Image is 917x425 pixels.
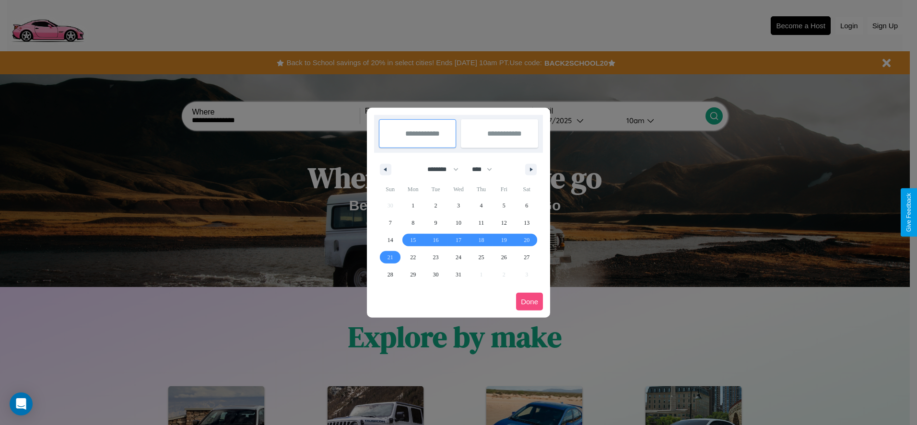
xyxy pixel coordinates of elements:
button: 12 [493,214,515,231]
span: 16 [433,231,439,249]
button: 5 [493,197,515,214]
span: 20 [524,231,529,249]
button: 31 [447,266,470,283]
span: Thu [470,182,493,197]
button: 19 [493,231,515,249]
span: 21 [388,249,393,266]
span: 5 [503,197,506,214]
span: 18 [478,231,484,249]
button: 15 [401,231,424,249]
button: 26 [493,249,515,266]
button: 27 [516,249,538,266]
span: 6 [525,197,528,214]
span: 23 [433,249,439,266]
span: 31 [456,266,461,283]
button: 11 [470,214,493,231]
span: 12 [501,214,507,231]
button: 18 [470,231,493,249]
button: 29 [401,266,424,283]
span: 29 [410,266,416,283]
span: Mon [401,182,424,197]
button: 10 [447,214,470,231]
span: 9 [435,214,437,231]
span: 2 [435,197,437,214]
button: 25 [470,249,493,266]
span: 25 [478,249,484,266]
button: 14 [379,231,401,249]
button: 30 [424,266,447,283]
button: 3 [447,197,470,214]
button: 22 [401,249,424,266]
span: 19 [501,231,507,249]
span: 17 [456,231,461,249]
span: 28 [388,266,393,283]
button: 23 [424,249,447,266]
span: Tue [424,182,447,197]
button: 6 [516,197,538,214]
button: 28 [379,266,401,283]
span: 4 [480,197,482,214]
div: Open Intercom Messenger [10,392,33,415]
span: 13 [524,214,529,231]
span: 1 [411,197,414,214]
span: 8 [411,214,414,231]
button: 9 [424,214,447,231]
button: 2 [424,197,447,214]
button: 24 [447,249,470,266]
button: 21 [379,249,401,266]
span: 27 [524,249,529,266]
span: 22 [410,249,416,266]
span: 11 [479,214,484,231]
button: 17 [447,231,470,249]
span: Sat [516,182,538,197]
button: 20 [516,231,538,249]
span: 26 [501,249,507,266]
button: 16 [424,231,447,249]
button: 13 [516,214,538,231]
button: 4 [470,197,493,214]
span: 7 [389,214,392,231]
button: 7 [379,214,401,231]
button: Done [516,293,543,310]
span: Sun [379,182,401,197]
span: 3 [457,197,460,214]
button: 1 [401,197,424,214]
span: Fri [493,182,515,197]
span: 15 [410,231,416,249]
span: 10 [456,214,461,231]
button: 8 [401,214,424,231]
span: 30 [433,266,439,283]
div: Give Feedback [905,193,912,232]
span: 14 [388,231,393,249]
span: 24 [456,249,461,266]
span: Wed [447,182,470,197]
